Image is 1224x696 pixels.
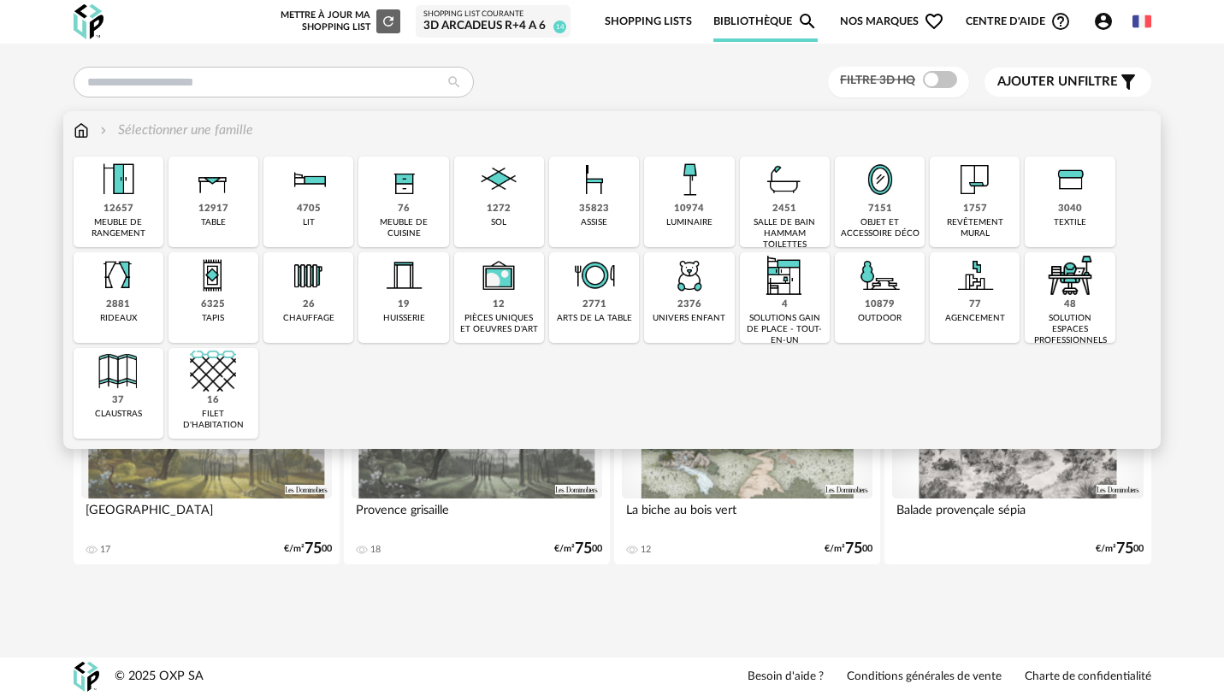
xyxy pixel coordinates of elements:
[857,156,903,203] img: Miroir.png
[553,21,566,33] span: 14
[352,498,603,533] div: Provence grisaille
[865,298,895,311] div: 10879
[398,298,410,311] div: 19
[847,669,1002,685] a: Conditions générales de vente
[284,543,332,555] div: €/m² 00
[1093,11,1114,32] span: Account Circle icon
[840,2,944,42] span: Nos marques
[772,203,796,215] div: 2451
[653,313,725,324] div: univers enfant
[370,544,381,556] div: 18
[398,203,410,215] div: 76
[605,2,692,42] a: Shopping Lists
[1030,313,1109,346] div: solution espaces professionnels
[201,217,226,228] div: table
[383,313,425,324] div: huisserie
[286,252,332,298] img: Radiateur.png
[952,252,998,298] img: Agencement.png
[997,74,1118,91] span: filtre
[364,217,443,239] div: meuble de cuisine
[674,203,704,215] div: 10974
[283,313,334,324] div: chauffage
[761,252,807,298] img: ToutEnUn.png
[190,252,236,298] img: Tapis.png
[277,9,400,33] div: Mettre à jour ma Shopping List
[95,156,141,203] img: Meuble%20de%20rangement.png
[381,16,396,26] span: Refresh icon
[858,313,902,324] div: outdoor
[459,313,539,335] div: pièces uniques et oeuvres d'art
[1047,156,1093,203] img: Textile.png
[74,121,89,140] img: svg+xml;base64,PHN2ZyB3aWR0aD0iMTYiIGhlaWdodD0iMTciIHZpZXdCb3g9IjAgMCAxNiAxNyIgZmlsbD0ibm9uZSIgeG...
[963,203,987,215] div: 1757
[554,543,602,555] div: €/m² 00
[115,669,204,685] div: © 2025 OXP SA
[797,11,818,32] span: Magnify icon
[1093,11,1121,32] span: Account Circle icon
[476,252,522,298] img: UniqueOeuvre.png
[997,75,1078,88] span: Ajouter un
[1025,669,1151,685] a: Charte de confidentialité
[884,350,1151,564] a: 3D HQ Balade provençale sépia €/m²7500
[1132,12,1151,31] img: fr
[423,9,563,34] a: Shopping List courante 3D ARCADEUS R+4 a 6 14
[666,217,713,228] div: luminaire
[825,543,872,555] div: €/m² 00
[571,252,618,298] img: ArtTable.png
[845,543,862,555] span: 75
[95,409,142,420] div: claustras
[1054,217,1086,228] div: textile
[174,409,253,431] div: filet d'habitation
[1118,72,1138,92] span: Filter icon
[202,313,224,324] div: tapis
[198,203,228,215] div: 12917
[74,350,340,564] a: 3D HQ [GEOGRAPHIC_DATA] 17 €/m²7500
[622,498,873,533] div: La biche au bois vert
[303,217,315,228] div: lit
[476,156,522,203] img: Sol.png
[305,543,322,555] span: 75
[97,121,253,140] div: Sélectionner une famille
[935,217,1014,239] div: revêtement mural
[782,298,788,311] div: 4
[423,19,563,34] div: 3D ARCADEUS R+4 a 6
[491,217,506,228] div: sol
[945,313,1005,324] div: agencement
[201,298,225,311] div: 6325
[666,156,713,203] img: Luminaire.png
[614,350,881,564] a: 3D HQ La biche au bois vert 12 €/m²7500
[423,9,563,20] div: Shopping List courante
[745,217,825,251] div: salle de bain hammam toilettes
[868,203,892,215] div: 7151
[1116,543,1133,555] span: 75
[1050,11,1071,32] span: Help Circle Outline icon
[713,2,818,42] a: BibliothèqueMagnify icon
[1096,543,1144,555] div: €/m² 00
[677,298,701,311] div: 2376
[985,68,1151,97] button: Ajouter unfiltre Filter icon
[666,252,713,298] img: UniversEnfant.png
[344,350,611,564] a: 3D HQ Provence grisaille 18 €/m²7500
[969,298,981,311] div: 77
[857,252,903,298] img: Outdoor.png
[190,348,236,394] img: filet.png
[571,156,618,203] img: Assise.png
[303,298,315,311] div: 26
[100,544,110,556] div: 17
[1047,252,1093,298] img: espace-de-travail.png
[557,313,632,324] div: arts de la table
[286,156,332,203] img: Literie.png
[579,203,609,215] div: 35823
[97,121,110,140] img: svg+xml;base64,PHN2ZyB3aWR0aD0iMTYiIGhlaWdodD0iMTYiIHZpZXdCb3g9IjAgMCAxNiAxNiIgZmlsbD0ibm9uZSIgeG...
[74,4,103,39] img: OXP
[79,217,158,239] div: meuble de rangement
[95,348,141,394] img: Cloison.png
[761,156,807,203] img: Salle%20de%20bain.png
[190,156,236,203] img: Table.png
[381,156,427,203] img: Rangement.png
[103,203,133,215] div: 12657
[487,203,511,215] div: 1272
[641,544,651,556] div: 12
[297,203,321,215] div: 4705
[95,252,141,298] img: Rideaux.png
